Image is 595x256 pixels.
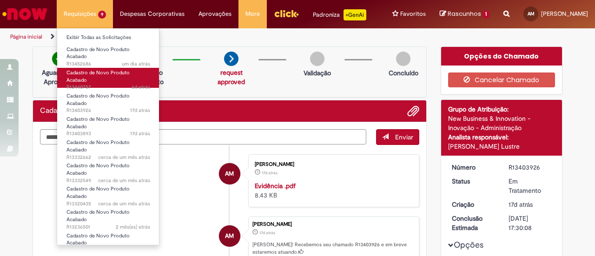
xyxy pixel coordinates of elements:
time: 27/08/2025 14:12:00 [122,60,150,67]
span: Cadastro de Novo Produto Acabado [66,92,130,107]
ul: Trilhas de página [7,28,390,46]
span: 17d atrás [130,130,150,137]
img: check-circle-green.png [52,52,66,66]
div: [DATE] 17:30:08 [509,214,552,232]
div: [PERSON_NAME] [252,222,414,227]
span: cerca de um mês atrás [98,200,150,207]
span: Cadastro de Novo Produto Acabado [66,162,130,177]
span: 17d atrás [262,170,278,176]
button: Cancelar Chamado [448,72,555,87]
a: Página inicial [10,33,42,40]
span: R13332549 [66,177,150,184]
a: Exibir Todas as Solicitações [57,33,159,43]
div: Analista responsável: [448,132,555,142]
span: More [245,9,260,19]
div: Opções do Chamado [441,47,562,66]
img: img-circle-grey.png [310,52,324,66]
span: cerca de um mês atrás [98,154,150,161]
span: Cadastro de Novo Produto Acabado [66,139,130,153]
p: +GenAi [344,9,366,20]
span: Cadastro de Novo Produto Acabado [66,46,130,60]
span: cerca de um mês atrás [98,177,150,184]
time: 12/08/2025 14:24:34 [262,170,278,176]
div: Em Tratamento [509,177,552,195]
time: 22/08/2025 16:19:10 [132,84,150,91]
ul: Requisições [57,28,159,245]
span: Enviar [395,133,413,141]
span: AM [225,225,234,247]
a: Aberto R13332662 : Cadastro de Novo Produto Acabado [57,138,159,158]
span: Cadastro de Novo Produto Acabado [66,209,130,223]
p: Concluído [389,68,418,78]
span: R13332662 [66,154,150,161]
span: Cadastro de Novo Produto Acabado [66,116,130,130]
time: 12/08/2025 14:26:15 [130,130,150,137]
span: R13403893 [66,130,150,138]
span: [PERSON_NAME] [541,10,588,18]
span: 9 [98,11,106,19]
time: 24/07/2025 13:22:29 [98,200,150,207]
a: Aberto R13332549 : Cadastro de Novo Produto Acabado [57,161,159,181]
div: 8.43 KB [255,181,410,200]
div: 12/08/2025 14:30:03 [509,200,552,209]
span: Aprovações [198,9,231,19]
span: R13440757 [66,84,150,91]
div: Grupo de Atribuição: [448,105,555,114]
span: Favoritos [400,9,426,19]
span: 6d atrás [132,84,150,91]
div: New Business & Innovation - Inovação - Administração [448,114,555,132]
div: Ana Medina [219,163,240,184]
div: R13403926 [509,163,552,172]
img: arrow-next.png [224,52,238,66]
a: Aberto R13452686 : Cadastro de Novo Produto Acabado [57,45,159,65]
h2: Cadastro de Novo Produto Acabado Histórico de tíquete [40,107,158,115]
img: img-circle-grey.png [396,52,410,66]
div: Ana Medina [219,225,240,247]
a: Aberto R13403926 : Cadastro de Novo Produto Acabado [57,91,159,111]
img: click_logo_yellow_360x200.png [274,7,299,20]
span: 1 [483,10,489,19]
a: request approved [218,68,245,86]
a: Aberto R13403893 : Cadastro de Novo Produto Acabado [57,114,159,134]
a: Aberto R13440757 : Cadastro de Novo Produto Acabado [57,68,159,88]
span: AM [528,11,535,17]
span: R13452686 [66,60,150,68]
span: Despesas Corporativas [120,9,185,19]
button: Enviar [376,129,419,145]
div: [PERSON_NAME] Lustre [448,142,555,151]
a: Aberto R13220968 : Cadastro de Novo Produto Acabado [57,231,159,251]
span: Cadastro de Novo Produto Acabado [66,232,130,247]
span: AM [225,163,234,185]
p: Aguardando Aprovação [37,68,82,86]
button: Adicionar anexos [407,105,419,117]
dt: Número [445,163,502,172]
dt: Status [445,177,502,186]
span: R13403926 [66,107,150,114]
p: Validação [304,68,331,78]
span: Cadastro de Novo Produto Acabado [66,69,130,84]
time: 29/07/2025 11:08:32 [98,177,150,184]
a: Rascunhos [440,10,489,19]
span: R13236501 [66,223,150,231]
a: Aberto R13236501 : Cadastro de Novo Produto Acabado [57,207,159,227]
img: ServiceNow [1,5,49,23]
span: 17d atrás [509,200,533,209]
time: 02/07/2025 16:24:16 [116,223,150,230]
span: R13320435 [66,200,150,208]
span: 2 mês(es) atrás [116,223,150,230]
span: Requisições [64,9,96,19]
span: 17d atrás [130,107,150,114]
textarea: Digite sua mensagem aqui... [40,129,366,144]
dt: Conclusão Estimada [445,214,502,232]
div: [PERSON_NAME] [255,162,410,167]
a: Evidência .pdf [255,182,296,190]
time: 12/08/2025 14:30:05 [130,107,150,114]
time: 12/08/2025 14:30:03 [259,230,275,236]
dt: Criação [445,200,502,209]
a: Aberto R13320435 : Cadastro de Novo Produto Acabado [57,184,159,204]
span: Cadastro de Novo Produto Acabado [66,185,130,200]
time: 29/07/2025 11:22:23 [98,154,150,161]
time: 12/08/2025 14:30:03 [509,200,533,209]
span: um dia atrás [122,60,150,67]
